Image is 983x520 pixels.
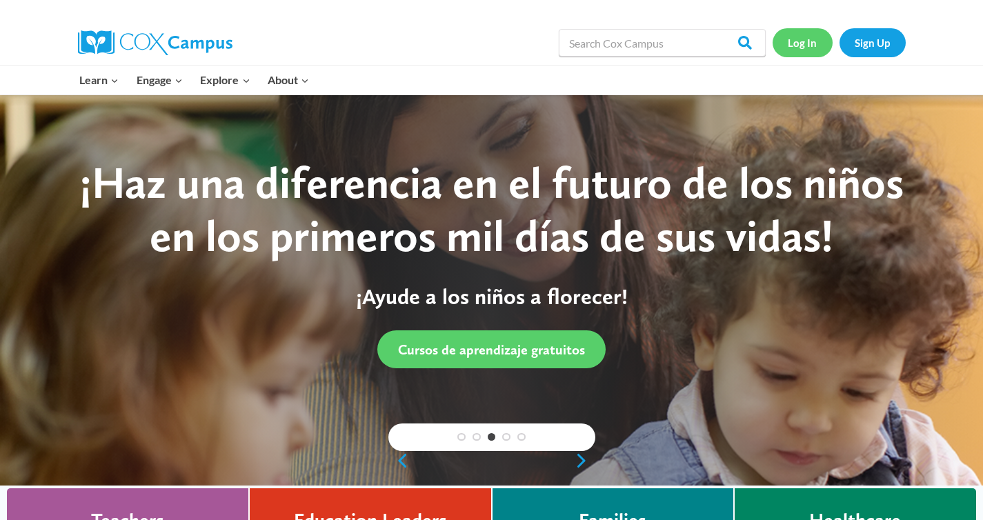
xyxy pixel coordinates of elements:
a: previous [388,452,409,469]
a: 1 [457,433,466,441]
button: Child menu of Engage [128,66,192,94]
a: 2 [473,433,481,441]
button: Child menu of Learn [71,66,128,94]
button: Child menu of About [259,66,318,94]
a: 3 [488,433,496,441]
a: 5 [517,433,526,441]
div: ¡Haz una diferencia en el futuro de los niños en los primeros mil días de sus vidas! [61,157,923,263]
input: Search Cox Campus [559,29,766,57]
nav: Secondary Navigation [773,28,906,57]
a: Cursos de aprendizaje gratuitos [377,330,606,368]
span: Cursos de aprendizaje gratuitos [398,341,585,358]
p: ¡Ayude a los niños a florecer! [61,283,923,310]
button: Child menu of Explore [192,66,259,94]
a: Log In [773,28,833,57]
a: 4 [502,433,510,441]
div: content slider buttons [388,447,595,474]
nav: Primary Navigation [71,66,318,94]
img: Cox Campus [78,30,232,55]
a: next [575,452,595,469]
a: Sign Up [840,28,906,57]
